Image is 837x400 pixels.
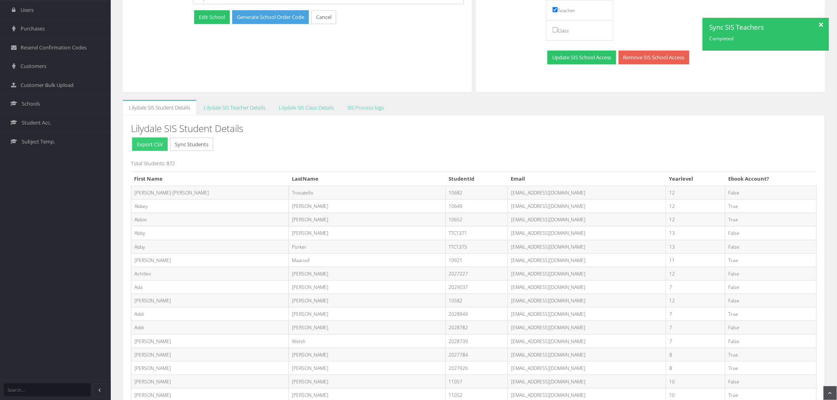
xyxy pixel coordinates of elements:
[131,213,289,226] td: Abbie
[289,348,445,361] td: [PERSON_NAME]
[619,51,689,64] a: Remove SIS School Access
[725,186,816,200] td: False
[508,294,666,308] td: [EMAIL_ADDRESS][DOMAIN_NAME]
[289,294,445,308] td: [PERSON_NAME]
[289,361,445,375] td: [PERSON_NAME]
[666,321,725,334] td: 7
[131,321,289,334] td: Addi
[311,10,336,24] a: Cancel
[445,240,508,253] td: TTC1375
[547,51,616,64] button: Update SIS School Access
[445,226,508,240] td: TTC1371
[710,23,815,35] span: Sync SIS Teachers
[445,321,508,334] td: 2028782
[508,213,666,226] td: [EMAIL_ADDRESS][DOMAIN_NAME]
[131,253,289,267] td: [PERSON_NAME]
[445,334,508,348] td: 2028739
[666,361,725,375] td: 8
[508,240,666,253] td: [EMAIL_ADDRESS][DOMAIN_NAME]
[725,213,816,226] td: True
[4,383,91,396] input: Search...
[725,375,816,389] td: False
[666,240,725,253] td: 13
[131,267,289,280] td: Achilles
[445,375,508,389] td: 11057
[197,100,272,115] a: Lilydale SIS Teacher Details
[445,186,508,200] td: 10682
[131,375,289,389] td: [PERSON_NAME]
[273,100,340,115] a: Lilydale SIS Class Details
[170,138,213,151] button: Sync Students
[131,361,289,375] td: [PERSON_NAME]
[508,321,666,334] td: [EMAIL_ADDRESS][DOMAIN_NAME]
[131,226,289,240] td: Abby
[289,267,445,280] td: [PERSON_NAME]
[445,308,508,321] td: 2028949
[725,240,816,253] td: False
[508,253,666,267] td: [EMAIL_ADDRESS][DOMAIN_NAME]
[289,226,445,240] td: [PERSON_NAME]
[725,294,816,308] td: False
[131,159,817,168] p: Total Students: 872
[21,62,46,70] span: Customers
[666,226,725,240] td: 13
[131,348,289,361] td: [PERSON_NAME]
[508,334,666,348] td: [EMAIL_ADDRESS][DOMAIN_NAME]
[725,321,816,334] td: False
[22,100,40,108] span: Schools
[132,138,168,151] button: Export CSV
[131,281,289,294] td: Ada
[22,119,51,126] span: Student Acc.
[232,10,309,24] a: Generate School Order Code
[508,200,666,213] td: [EMAIL_ADDRESS][DOMAIN_NAME]
[289,281,445,294] td: [PERSON_NAME]
[666,281,725,294] td: 7
[508,226,666,240] td: [EMAIL_ADDRESS][DOMAIN_NAME]
[289,321,445,334] td: [PERSON_NAME]
[123,100,197,115] a: Lilydale SIS Student Details
[289,172,445,186] th: LastName
[725,348,816,361] td: True
[289,240,445,253] td: Porker
[445,200,508,213] td: 10649
[21,25,45,32] span: Purchases
[508,267,666,280] td: [EMAIL_ADDRESS][DOMAIN_NAME]
[289,186,445,200] td: Trovatello
[666,375,725,389] td: 10
[666,172,725,186] th: Yearlevel
[666,334,725,348] td: 7
[445,348,508,361] td: 2027784
[508,348,666,361] td: [EMAIL_ADDRESS][DOMAIN_NAME]
[508,308,666,321] td: [EMAIL_ADDRESS][DOMAIN_NAME]
[666,253,725,267] td: 11
[289,375,445,389] td: [PERSON_NAME]
[131,294,289,308] td: [PERSON_NAME]
[725,334,816,348] td: False
[666,186,725,200] td: 12
[666,308,725,321] td: 7
[289,253,445,267] td: Maaroof
[445,294,508,308] td: 10582
[445,213,508,226] td: 10652
[508,172,666,186] th: Email
[725,308,816,321] td: True
[666,294,725,308] td: 12
[194,10,230,24] button: Edit School
[131,334,289,348] td: [PERSON_NAME]
[546,20,614,41] li: Class
[289,200,445,213] td: [PERSON_NAME]
[508,281,666,294] td: [EMAIL_ADDRESS][DOMAIN_NAME]
[445,267,508,280] td: 2027227
[131,172,289,186] th: First Name
[666,200,725,213] td: 12
[21,81,74,89] span: Customer Bulk Upload
[22,138,55,145] span: Subject Temp.
[445,361,508,375] td: 2027926
[445,172,508,186] th: StudentId
[341,100,390,115] a: SIS Process logs
[725,200,816,213] td: True
[725,267,816,280] td: False
[289,213,445,226] td: [PERSON_NAME]
[508,375,666,389] td: [EMAIL_ADDRESS][DOMAIN_NAME]
[21,44,87,51] span: Resend Confirmation Codes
